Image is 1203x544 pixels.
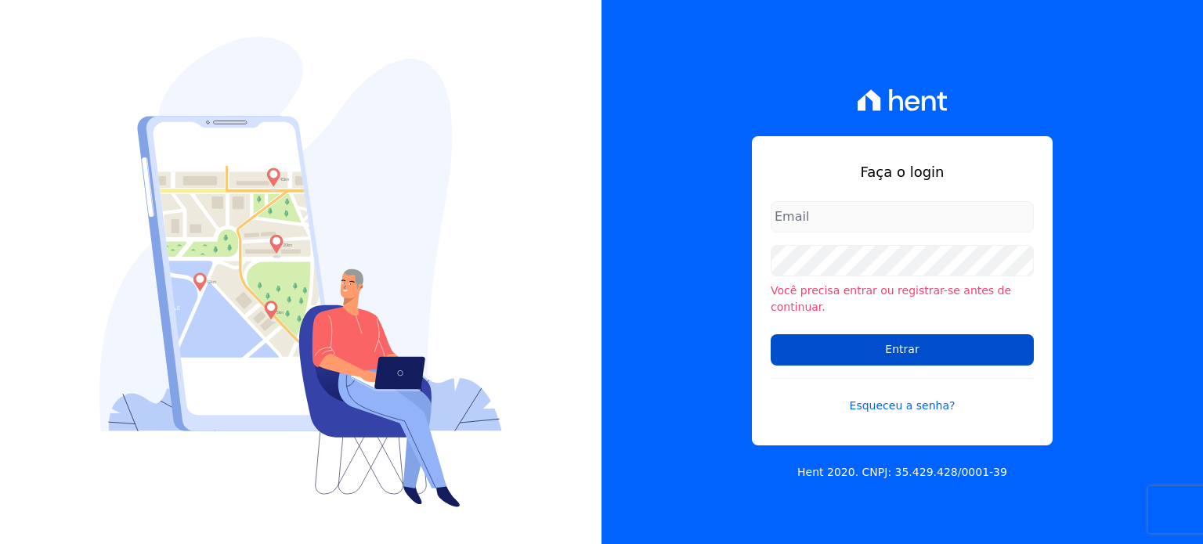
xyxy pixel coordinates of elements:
img: Login [99,37,502,507]
a: Esqueceu a senha? [771,378,1034,414]
li: Você precisa entrar ou registrar-se antes de continuar. [771,283,1034,315]
input: Entrar [771,334,1034,366]
input: Email [771,201,1034,232]
h1: Faça o login [771,161,1034,182]
p: Hent 2020. CNPJ: 35.429.428/0001-39 [797,464,1007,481]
